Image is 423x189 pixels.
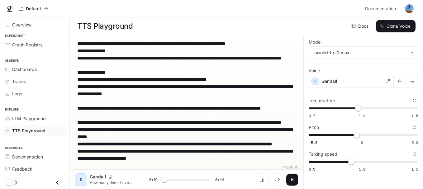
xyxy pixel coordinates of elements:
a: Documentation [2,151,67,162]
span: TTS Playground [12,127,45,134]
span: 0:44 [215,177,224,183]
span: 5.0 [411,140,418,145]
span: -5.0 [309,140,317,145]
img: User avatar [405,4,414,13]
button: Reset to default [411,124,418,131]
p: Voice [309,69,320,73]
a: Overview [2,19,67,30]
button: Reset to default [411,97,418,104]
span: Dark mode toggle [6,179,12,186]
a: Logs [2,88,67,99]
span: 0.7 [309,113,315,118]
span: Traces [12,78,26,85]
button: All workspaces [16,2,51,15]
span: LLM Playground [12,115,46,122]
p: Model [309,40,321,44]
button: Clone Voice [376,20,416,32]
p: Gandalf [90,174,106,180]
span: Documentation [365,5,396,13]
span: Documentation [12,154,43,160]
span: 1.0 [359,167,365,172]
a: Feedback [2,163,67,174]
a: Docs [350,20,371,32]
a: TTS Playground [2,125,67,136]
div: inworld-tts-1-max [313,50,408,56]
span: 1.5 [411,113,418,118]
p: Pitch [309,125,319,130]
span: Dashboards [12,66,37,73]
span: 1.5 [411,167,418,172]
p: Default [26,6,41,12]
div: inworld-tts-1-max [309,47,418,59]
button: Reset to default [411,151,418,158]
button: Download audio [256,173,269,186]
span: 0.5 [309,167,315,172]
span: 1.1 [359,113,365,118]
span: 0:01 [149,177,158,183]
span: Graph Registry [12,41,43,48]
a: Traces [2,76,67,87]
a: Dashboards [2,64,67,75]
button: Inspect [271,173,283,186]
p: Talking speed [309,152,337,156]
a: Documentation [363,2,401,15]
button: Close drawer [50,176,64,189]
button: Copy Voice ID [106,175,115,179]
span: Overview [12,21,31,28]
span: Logs [12,90,22,97]
p: Temperature [309,98,335,103]
p: How many times have you talked about your plans but never taken the first step? Listen to this: [... [90,180,134,185]
span: Feedback [12,166,32,172]
div: D [76,175,86,185]
a: Graph Registry [2,39,67,50]
button: User avatar [403,2,416,15]
a: LLM Playground [2,113,67,124]
h1: TTS Playground [77,20,133,32]
p: Gandalf [321,78,337,84]
span: 0 [361,140,363,145]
